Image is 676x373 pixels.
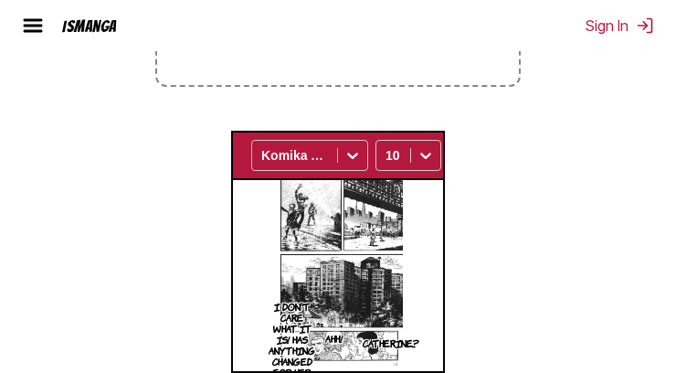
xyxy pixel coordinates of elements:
a: IsManga [55,17,150,35]
img: hamburger [22,15,44,37]
img: Sign out [636,16,654,35]
p: Ahh! [322,329,346,347]
div: IsManga [62,17,117,35]
img: Manga Panel [273,180,402,371]
button: Sign In [586,16,654,35]
p: Catherine...? [359,334,423,352]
